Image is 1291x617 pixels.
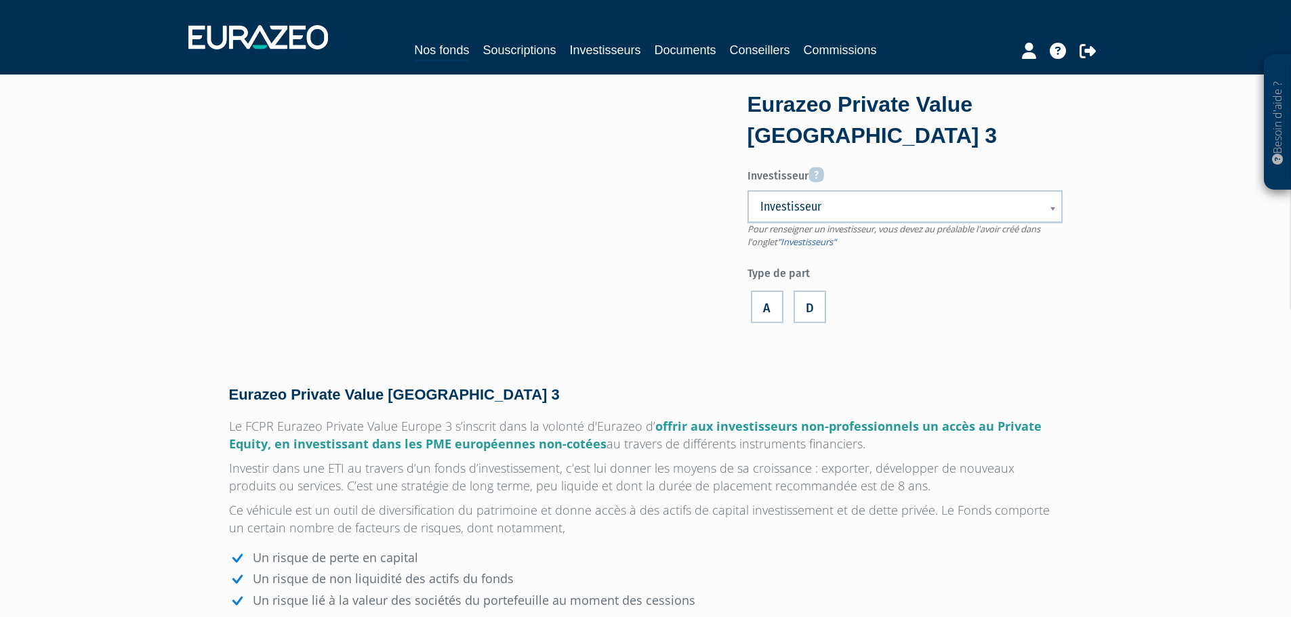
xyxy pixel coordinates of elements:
[747,162,1063,184] label: Investisseur
[1270,62,1286,184] p: Besoin d'aide ?
[760,198,1032,215] span: Investisseur
[229,95,708,364] iframe: YouTube video player
[229,572,1063,587] li: Un risque de non liquidité des actifs du fonds
[777,236,836,248] a: "Investisseurs"
[188,25,328,49] img: 1732889491-logotype_eurazeo_blanc_rvb.png
[229,501,1063,536] p: Ce véhicule est un outil de diversification du patrimoine et donne accès à des actifs de capital ...
[229,418,1042,452] span: offrir aux investisseurs non-professionnels un accès au Private Equity, en investissant dans les ...
[747,89,1063,151] div: Eurazeo Private Value [GEOGRAPHIC_DATA] 3
[569,41,640,60] a: Investisseurs
[747,223,1040,248] span: Pour renseigner un investisseur, vous devez au préalable l'avoir créé dans l'onglet
[794,291,826,323] label: D
[747,261,1063,282] label: Type de part
[804,41,877,60] a: Commissions
[483,41,556,60] a: Souscriptions
[229,387,1063,403] h4: Eurazeo Private Value [GEOGRAPHIC_DATA] 3
[229,459,1063,494] p: Investir dans une ETI au travers d’un fonds d’investissement, c’est lui donner les moyens de sa c...
[730,41,790,60] a: Conseillers
[229,417,1063,452] p: Le FCPR Eurazeo Private Value Europe 3 s’inscrit dans la volonté d'Eurazeo d’ au travers de diffé...
[414,41,469,62] a: Nos fonds
[751,291,783,323] label: A
[229,551,1063,566] li: Un risque de perte en capital
[229,593,1063,608] li: Un risque lié à la valeur des sociétés du portefeuille au moment des cessions
[655,41,716,60] a: Documents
